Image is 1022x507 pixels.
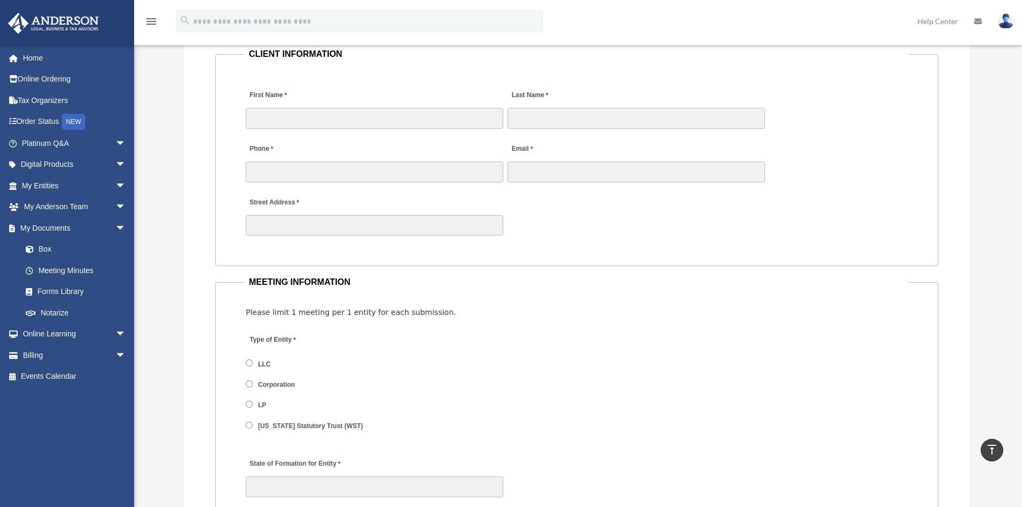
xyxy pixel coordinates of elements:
legend: CLIENT INFORMATION [245,47,909,62]
span: arrow_drop_down [115,344,137,366]
label: Email [508,142,535,157]
a: Platinum Q&Aarrow_drop_down [8,133,142,154]
a: Notarize [15,302,142,324]
img: User Pic [998,13,1014,29]
label: LLC [255,359,275,369]
legend: MEETING INFORMATION [245,275,909,290]
a: menu [145,19,158,28]
a: Digital Productsarrow_drop_down [8,154,142,175]
label: Street Address [246,196,348,210]
span: arrow_drop_down [115,175,137,197]
a: Events Calendar [8,366,142,387]
span: arrow_drop_down [115,154,137,176]
span: Please limit 1 meeting per 1 entity for each submission. [246,308,456,317]
a: vertical_align_top [981,439,1003,461]
a: Tax Organizers [8,90,142,111]
span: arrow_drop_down [115,217,137,239]
label: First Name [246,89,289,103]
label: LP [255,401,270,410]
a: Billingarrow_drop_down [8,344,142,366]
i: vertical_align_top [986,443,998,456]
div: NEW [62,114,85,130]
a: Online Ordering [8,69,142,90]
label: Type of Entity [246,333,348,348]
label: State of Formation for Entity [246,457,343,472]
a: Order StatusNEW [8,111,142,133]
label: Phone [246,142,276,157]
a: Meeting Minutes [15,260,137,281]
a: Forms Library [15,281,142,303]
a: Box [15,239,142,260]
img: Anderson Advisors Platinum Portal [5,13,102,34]
i: search [179,14,191,26]
span: arrow_drop_down [115,133,137,155]
span: arrow_drop_down [115,196,137,218]
label: Corporation [255,380,299,390]
a: My Documentsarrow_drop_down [8,217,142,239]
i: menu [145,15,158,28]
a: My Anderson Teamarrow_drop_down [8,196,142,218]
label: [US_STATE] Statutory Trust (WST) [255,421,367,431]
a: Home [8,47,142,69]
label: Last Name [508,89,550,103]
a: Online Learningarrow_drop_down [8,324,142,345]
a: My Entitiesarrow_drop_down [8,175,142,196]
span: arrow_drop_down [115,324,137,346]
